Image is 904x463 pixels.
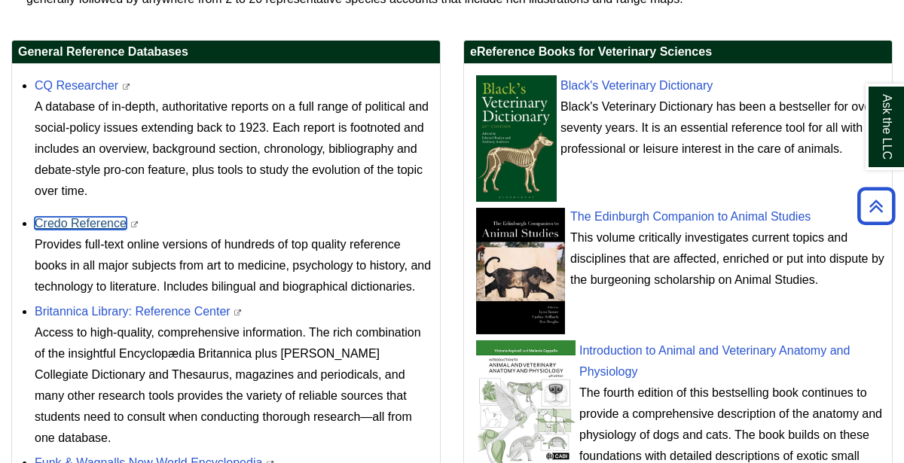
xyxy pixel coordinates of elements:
[35,305,231,318] a: Britannica Library: Reference Center
[12,41,440,64] h2: General Reference Databases
[122,84,131,90] i: This link opens in a new window
[570,210,811,223] a: The Edinburgh Companion to Animal Studies
[130,221,139,228] i: This link opens in a new window
[35,217,127,230] a: Credo Reference
[579,344,850,378] a: Introduction to Animal and Veterinary Anatomy and Physiology
[464,41,892,64] h2: eReference Books for Veterinary Sciences
[35,234,432,297] div: Provides full-text online versions of hundreds of top quality reference books in all major subjec...
[487,227,884,291] div: This volume critically investigates current topics and disciplines that are affected, enriched or...
[35,79,118,92] a: CQ Researcher
[852,196,900,216] a: Back to Top
[234,309,243,316] i: This link opens in a new window
[560,79,713,92] a: Black's Veterinary Dictionary
[35,96,432,202] p: A database of in-depth, authoritative reports on a full range of political and social-policy issu...
[487,96,884,160] div: Black's Veterinary Dictionary has been a bestseller for over seventy years. It is an essential re...
[35,322,432,449] div: Access to high-quality, comprehensive information. The rich combination of the insightful Encyclo...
